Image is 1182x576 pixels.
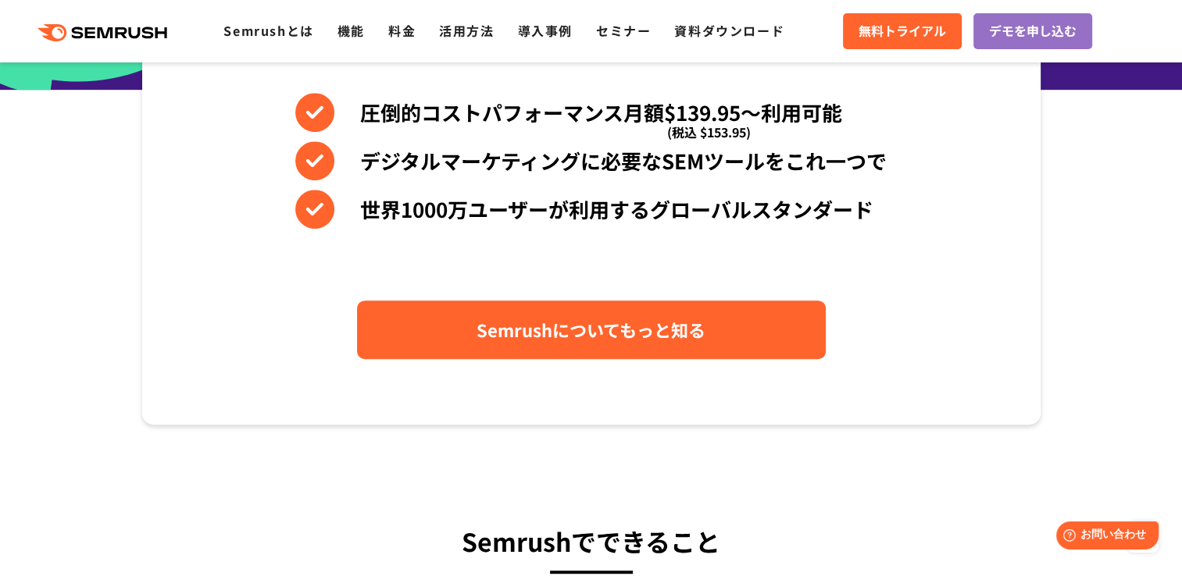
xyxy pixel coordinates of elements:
a: 資料ダウンロード [674,21,784,40]
a: 導入事例 [518,21,573,40]
li: 世界1000万ユーザーが利用するグローバルスタンダード [295,190,887,229]
span: デモを申し込む [989,21,1077,41]
span: 無料トライアル [859,21,946,41]
li: デジタルマーケティングに必要なSEMツールをこれ一つで [295,141,887,180]
a: 機能 [337,21,365,40]
iframe: Help widget launcher [1043,515,1165,559]
a: Semrushとは [223,21,313,40]
span: Semrushについてもっと知る [477,316,705,343]
li: 圧倒的コストパフォーマンス月額$139.95〜利用可能 [295,93,887,132]
a: デモを申し込む [973,13,1092,49]
a: 活用方法 [439,21,494,40]
a: Semrushについてもっと知る [357,300,826,359]
h3: Semrushでできること [142,520,1041,562]
a: セミナー [596,21,651,40]
span: (税込 $153.95) [667,112,751,151]
a: 料金 [388,21,416,40]
a: 無料トライアル [843,13,962,49]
